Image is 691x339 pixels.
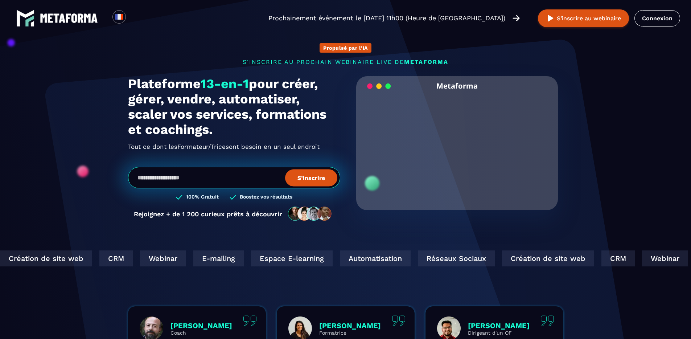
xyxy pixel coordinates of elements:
[538,9,629,27] button: S’inscrire au webinaire
[16,9,34,27] img: logo
[436,76,478,95] h2: Metaforma
[230,194,236,201] img: checked
[540,315,554,326] img: quote
[115,12,124,21] img: fr
[404,58,448,65] span: METAFORMA
[132,14,137,23] input: Search for option
[186,194,219,201] h3: 100% Gratuit
[170,321,232,330] p: [PERSON_NAME]
[362,95,553,191] video: Your browser does not support the video tag.
[243,315,257,326] img: quote
[128,141,340,152] h2: Tout ce dont les ont besoin en un seul endroit
[392,315,406,326] img: quote
[323,45,368,51] p: Propulsé par l'IA
[339,250,410,266] div: Automatisation
[601,250,634,266] div: CRM
[128,76,340,137] h1: Plateforme pour créer, gérer, vendre, automatiser, scaler vos services, formations et coachings.
[285,169,337,186] button: S’inscrire
[126,10,144,26] div: Search for option
[170,330,232,336] p: Coach
[134,210,282,218] p: Rejoignez + de 1 200 curieux prêts à découvrir
[319,330,381,336] p: Formatrice
[546,14,555,23] img: play
[139,250,185,266] div: Webinar
[367,83,391,90] img: loading
[501,250,593,266] div: Création de site web
[99,250,132,266] div: CRM
[193,250,243,266] div: E-mailing
[128,58,563,65] p: s'inscrire au prochain webinaire live de
[286,206,334,221] img: community-people
[177,141,229,152] span: Formateur/Trices
[417,250,494,266] div: Réseaux Sociaux
[319,321,381,330] p: [PERSON_NAME]
[268,13,505,23] p: Prochainement événement le [DATE] 11h00 (Heure de [GEOGRAPHIC_DATA])
[641,250,687,266] div: Webinar
[250,250,332,266] div: Espace E-learning
[634,10,680,26] a: Connexion
[176,194,182,201] img: checked
[201,76,249,91] span: 13-en-1
[513,14,520,22] img: arrow-right
[40,13,98,23] img: logo
[468,330,530,336] p: Dirigeant d'un OF
[468,321,530,330] p: [PERSON_NAME]
[240,194,292,201] h3: Boostez vos résultats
